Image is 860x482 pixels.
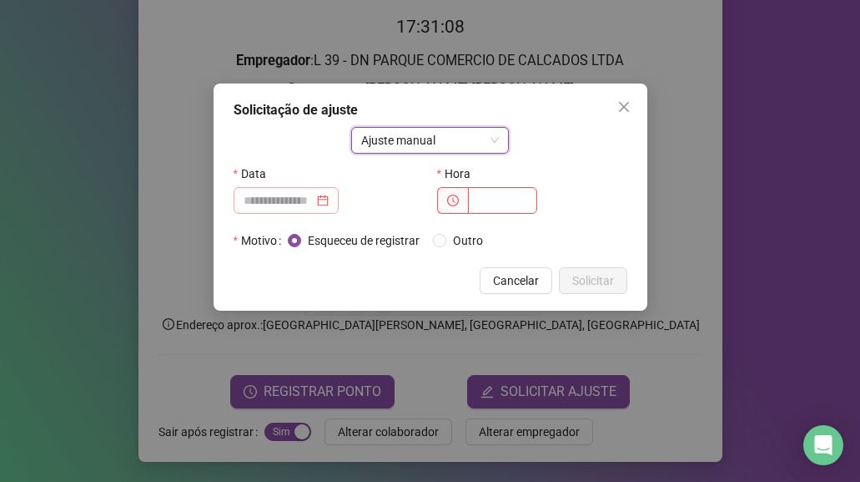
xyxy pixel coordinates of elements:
[446,231,490,250] span: Outro
[361,128,499,153] span: Ajuste manual
[437,160,481,187] label: Hora
[234,160,277,187] label: Data
[803,425,843,465] div: Open Intercom Messenger
[559,267,627,294] button: Solicitar
[234,100,627,120] div: Solicitação de ajuste
[617,100,631,114] span: close
[493,271,539,290] span: Cancelar
[480,267,552,294] button: Cancelar
[447,195,459,206] span: clock-circle
[234,227,288,254] label: Motivo
[301,231,426,250] span: Esqueceu de registrar
[611,94,637,120] button: Close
